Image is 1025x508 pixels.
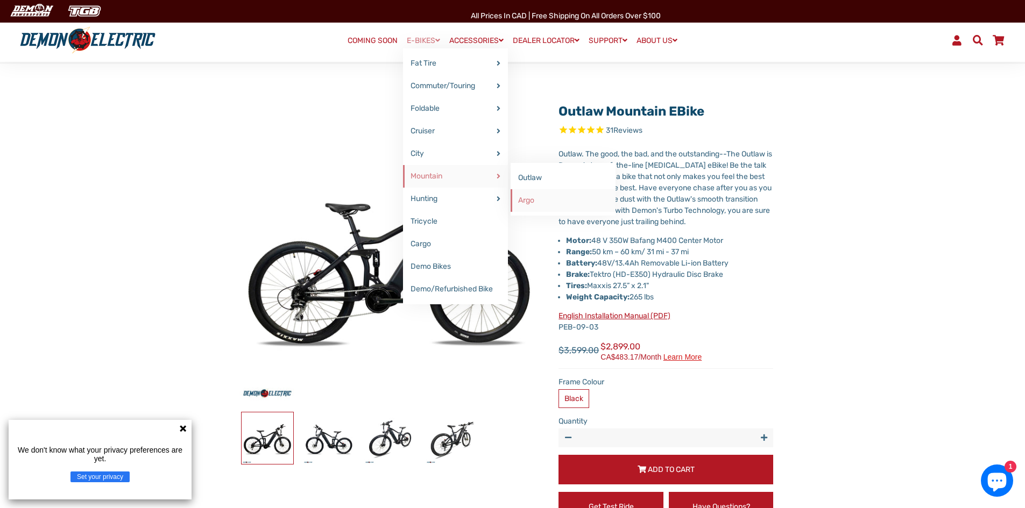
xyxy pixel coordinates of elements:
[403,210,508,233] a: Tricycle
[613,126,642,135] span: Reviews
[559,344,599,357] span: $3,599.00
[303,412,355,464] img: Outlaw Mountain eBike - Demon Electric
[566,257,773,269] li: 48V/13.4Ah Removable Li-ion Battery
[559,310,773,333] p: PEB-09-03
[566,291,773,303] li: 265 lbs
[566,281,587,290] strong: Tires:
[566,246,773,257] li: 50 km – 60 km/ 31 mi - 37 mi
[606,126,642,135] span: 31 reviews
[585,33,631,48] a: SUPPORT
[403,75,508,97] a: Commuter/Touring
[70,471,130,482] button: Set your privacy
[403,233,508,255] a: Cargo
[403,188,508,210] a: Hunting
[566,280,773,291] li: Maxxis 27.5” x 2.1"
[978,464,1016,499] inbox-online-store-chat: Shopify online store chat
[559,389,589,408] label: Black
[559,311,670,320] a: English Installation Manual (PDF)
[648,465,695,474] span: Add to Cart
[403,255,508,278] a: Demo Bikes
[633,33,681,48] a: ABOUT US
[403,278,508,300] a: Demo/Refurbished Bike
[509,33,583,48] a: DEALER LOCATOR
[403,97,508,120] a: Foldable
[566,269,773,280] li: Tektro (HD-E350) Hydraulic Disc Brake
[559,455,773,484] button: Add to Cart
[566,270,590,279] strong: Brake:
[559,148,773,227] p: Outlaw. The good, the bad, and the outstanding--The Outlaw is Demon's top-of-the-line [MEDICAL_DA...
[559,428,773,447] input: quantity
[754,428,773,447] button: Increase item quantity by one
[559,416,773,427] label: Quantity
[13,446,187,463] p: We don't know what your privacy preferences are yet.
[446,33,507,48] a: ACCESSORIES
[566,292,630,302] strong: Weight Capacity:
[559,428,577,447] button: Reduce item quantity by one
[403,165,508,188] a: Mountain
[344,33,401,48] a: COMING SOON
[559,376,773,388] label: Frame Colour
[559,104,704,119] a: Outlaw Mountain eBike
[471,11,661,20] span: All Prices in CAD | Free shipping on all orders over $100
[600,340,702,361] span: $2,899.00
[16,26,159,54] img: Demon Electric logo
[403,142,508,165] a: City
[566,235,773,246] li: 48 V 350W Bafang M400 Center Motor
[403,33,444,48] a: E-BIKES
[62,2,107,20] img: TGB Canada
[511,167,616,189] a: Outlaw
[403,52,508,75] a: Fat Tire
[566,247,592,256] strong: Range:
[364,412,416,464] img: Outlaw Mountain eBike - Demon Electric
[566,259,597,268] strong: Battery:
[426,412,477,464] img: Outlaw Mountain eBike - Demon Electric
[511,189,616,212] a: Argo
[242,412,293,464] img: Outlaw Mountain eBike - Demon Electric
[559,125,773,137] span: Rated 4.8 out of 5 stars 31 reviews
[403,120,508,142] a: Cruiser
[5,2,57,20] img: Demon Electric
[566,236,591,245] strong: Motor:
